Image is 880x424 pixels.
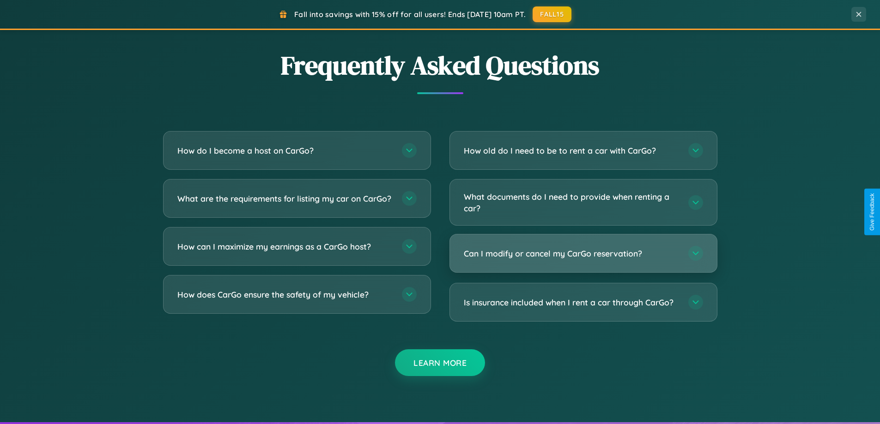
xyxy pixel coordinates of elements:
span: Fall into savings with 15% off for all users! Ends [DATE] 10am PT. [294,10,526,19]
button: FALL15 [533,6,571,22]
h3: Can I modify or cancel my CarGo reservation? [464,248,679,259]
h3: Is insurance included when I rent a car through CarGo? [464,297,679,308]
h3: How do I become a host on CarGo? [177,145,393,156]
div: Give Feedback [869,193,875,231]
h3: How can I maximize my earnings as a CarGo host? [177,241,393,252]
h3: What are the requirements for listing my car on CarGo? [177,193,393,204]
button: Learn More [395,349,485,376]
h2: Frequently Asked Questions [163,48,717,83]
h3: How old do I need to be to rent a car with CarGo? [464,145,679,156]
h3: What documents do I need to provide when renting a car? [464,191,679,214]
h3: How does CarGo ensure the safety of my vehicle? [177,289,393,300]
